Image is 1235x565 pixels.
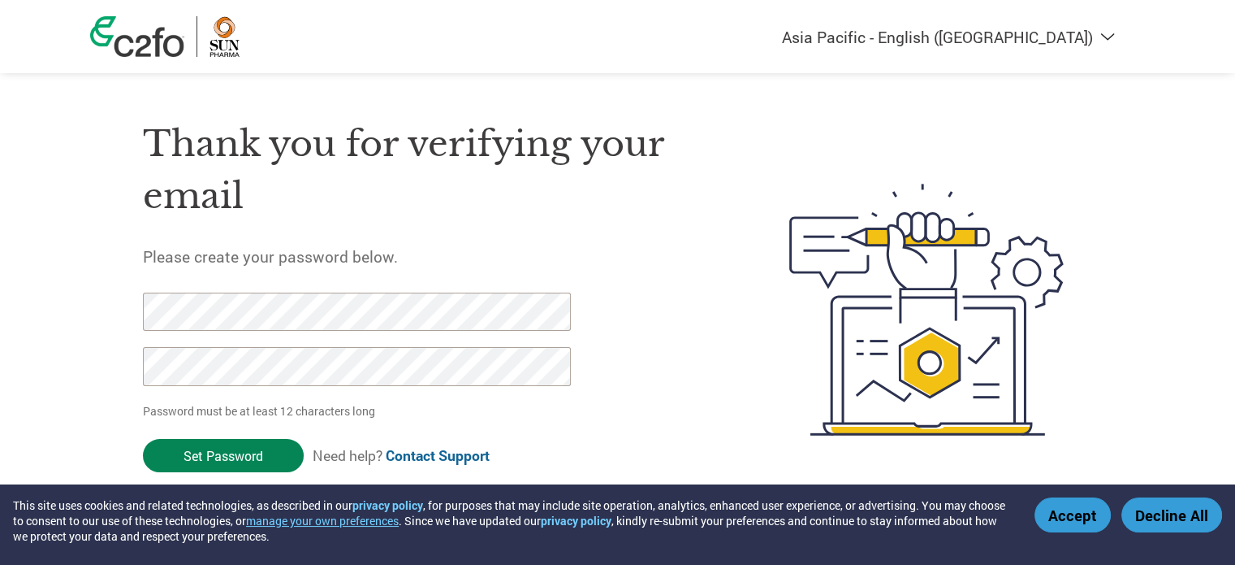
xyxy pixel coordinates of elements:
[209,16,240,57] img: Sun Pharma
[313,446,490,465] span: Need help?
[246,513,399,528] button: manage your own preferences
[1034,498,1111,532] button: Accept
[143,118,713,223] h1: Thank you for verifying your email
[90,16,184,57] img: c2fo logo
[143,246,713,267] h5: Please create your password below.
[386,446,490,465] a: Contact Support
[1121,498,1222,532] button: Decline All
[13,498,1011,544] div: This site uses cookies and related technologies, as described in our , for purposes that may incl...
[143,402,576,419] p: Password must be at least 12 characters long
[541,513,611,528] a: privacy policy
[352,498,423,513] a: privacy policy
[760,94,1093,525] img: create-password
[143,439,304,472] input: Set Password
